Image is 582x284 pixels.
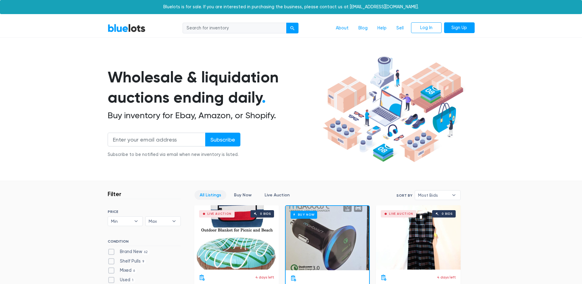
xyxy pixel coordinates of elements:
a: Sign Up [444,22,475,33]
label: Sort By [396,193,412,198]
div: Subscribe to be notified via email when new inventory is listed. [108,151,240,158]
div: Live Auction [389,212,413,215]
label: Brand New [108,248,150,255]
img: hero-ee84e7d0318cb26816c560f6b4441b76977f77a177738b4e94f68c95b2b83dbb.png [321,54,465,165]
h6: PRICE [108,210,181,214]
a: Buy Now [286,206,369,270]
span: Max [149,217,169,226]
a: Help [373,22,391,34]
a: About [331,22,354,34]
h2: Buy inventory for Ebay, Amazon, or Shopify. [108,110,321,121]
span: 62 [142,250,150,255]
span: Min [111,217,131,226]
b: ▾ [447,191,460,200]
h3: Filter [108,190,121,198]
a: Buy Now [229,190,257,200]
div: 0 bids [260,212,271,215]
div: 0 bids [442,212,453,215]
h6: Buy Now [291,211,317,218]
b: ▾ [168,217,180,226]
span: 1 [130,278,135,283]
input: Enter your email address [108,133,206,146]
input: Subscribe [205,133,240,146]
div: Live Auction [207,212,232,215]
a: Live Auction 0 bids [194,205,279,270]
h1: Wholesale & liquidation auctions ending daily [108,67,321,108]
h6: CONDITION [108,239,181,246]
span: 9 [141,259,146,264]
span: Most Bids [418,191,449,200]
label: Mixed [108,267,137,274]
a: All Listings [195,190,226,200]
span: . [262,88,266,107]
p: 4 days left [437,275,456,280]
a: BlueLots [108,24,146,32]
a: Log In [411,22,442,33]
a: Live Auction 0 bids [376,205,461,270]
span: 6 [132,269,137,274]
a: Sell [391,22,409,34]
b: ▾ [130,217,143,226]
label: Shelf Pulls [108,258,146,265]
p: 4 days left [255,275,274,280]
label: Used [108,277,135,283]
a: Live Auction [259,190,295,200]
input: Search for inventory [183,23,287,34]
a: Blog [354,22,373,34]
